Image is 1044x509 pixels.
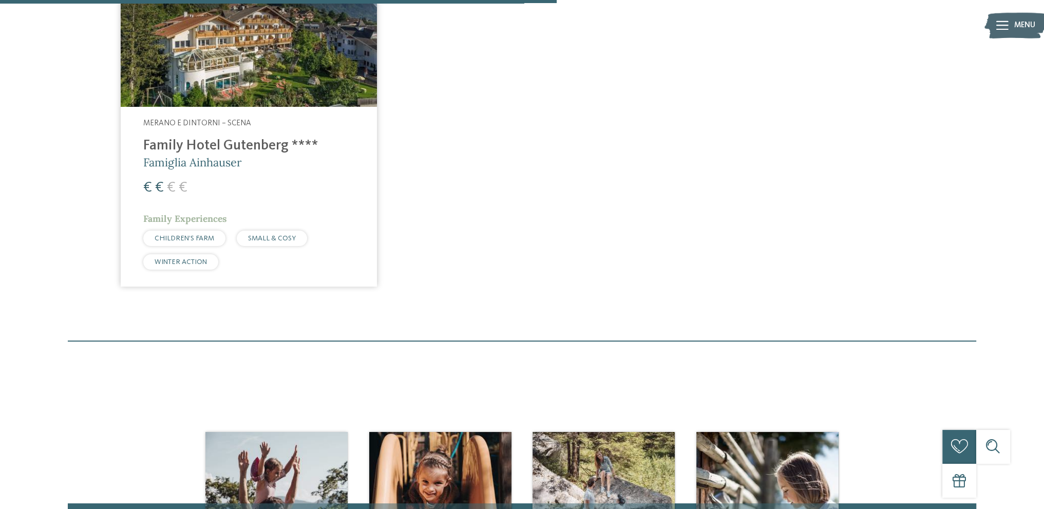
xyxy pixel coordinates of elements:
[143,138,354,155] h4: Family Hotel Gutenberg ****
[143,180,152,195] span: €
[248,235,296,242] span: SMALL & COSY
[143,213,227,224] span: Family Experiences
[155,258,207,266] span: WINTER ACTION
[155,235,214,242] span: CHILDREN’S FARM
[179,180,187,195] span: €
[143,119,251,127] span: Merano e dintorni – Scena
[167,180,176,195] span: €
[143,155,242,169] span: Famiglia Ainhauser
[155,180,164,195] span: €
